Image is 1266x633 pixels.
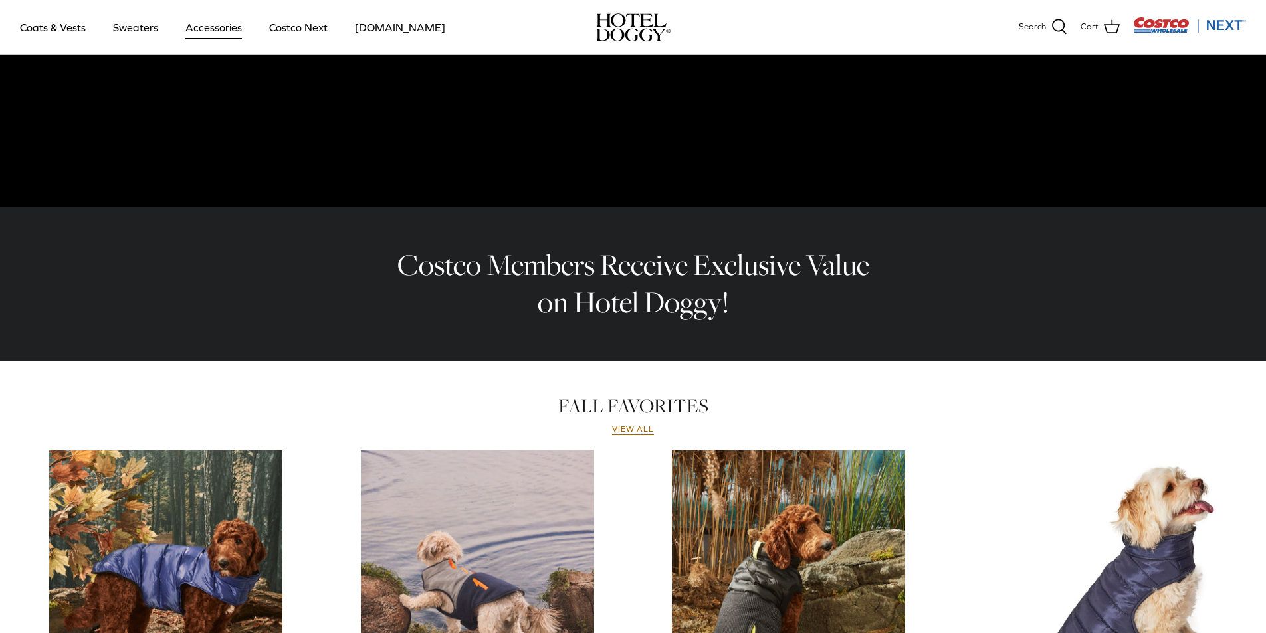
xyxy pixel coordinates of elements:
a: Sweaters [101,5,170,50]
a: [DOMAIN_NAME] [343,5,457,50]
a: FALL FAVORITES [558,393,708,419]
span: Cart [1081,20,1099,34]
img: hoteldoggycom [596,13,671,41]
a: Cart [1081,19,1120,36]
span: Search [1019,20,1046,34]
a: Search [1019,19,1067,36]
a: hoteldoggy.com hoteldoggycom [596,13,671,41]
h2: Costco Members Receive Exclusive Value on Hotel Doggy! [387,246,879,321]
a: Coats & Vests [8,5,98,50]
img: Costco Next [1133,17,1246,33]
a: Accessories [173,5,254,50]
a: Costco Next [257,5,340,50]
a: Visit Costco Next [1133,25,1246,35]
a: View all [612,424,655,435]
